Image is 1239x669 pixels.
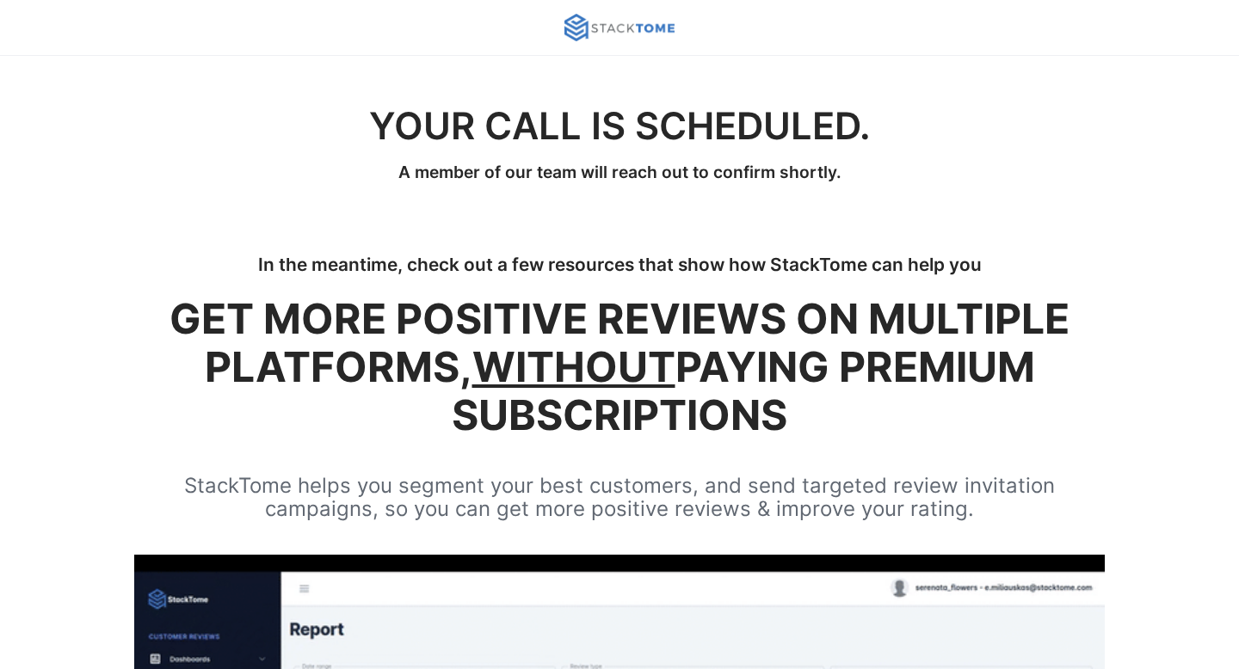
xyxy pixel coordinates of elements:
[170,293,1069,392] strong: Get More Positive Reviews On Multiple Platforms,
[258,255,982,275] h2: In the meantime, check out a few resources that show how StackTome can help you
[80,162,1159,182] h1: A member of our team will reach out to confirm shortly.
[80,103,1159,148] h1: YOUR CALL IS SCHEDULED.
[80,474,1159,520] p: StackTome helps you segment your best customers, and send targeted review invitation campaigns, s...
[452,341,1035,440] strong: Paying Premium Subscriptions
[472,341,675,392] strong: Without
